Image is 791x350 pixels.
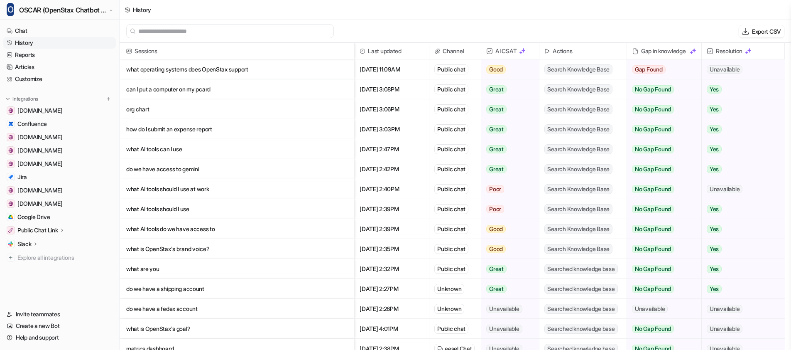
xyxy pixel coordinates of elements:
[358,259,426,279] span: [DATE] 2:32PM
[5,96,11,102] img: expand menu
[627,99,695,119] button: No Gap Found
[358,239,426,259] span: [DATE] 2:35PM
[126,239,348,259] p: what is OpenStax's brand voice?
[17,226,58,234] p: Public Chat Link
[627,319,695,339] button: No Gap Found
[702,219,778,239] button: Yes
[705,43,781,59] span: Resolution
[627,179,695,199] button: No Gap Found
[707,205,722,213] span: Yes
[358,299,426,319] span: [DATE] 2:26PM
[434,164,468,174] div: Public chat
[486,265,507,273] span: Great
[434,64,468,74] div: Public chat
[632,65,666,74] span: Gap Found
[434,224,468,234] div: Public chat
[434,324,468,334] div: Public chat
[486,225,506,233] span: Good
[17,186,62,195] span: [DOMAIN_NAME]
[627,219,695,239] button: No Gap Found
[707,85,722,94] span: Yes
[8,148,13,153] img: status.openstax.org
[707,125,722,133] span: Yes
[544,124,612,134] span: Search Knowledge Base
[17,120,47,128] span: Confluence
[707,265,722,273] span: Yes
[481,99,534,119] button: Great
[434,144,468,154] div: Public chat
[3,37,116,49] a: History
[544,224,612,234] span: Search Knowledge Base
[486,85,507,94] span: Great
[126,219,348,239] p: what AI tools do we have access to
[544,84,612,94] span: Search Knowledge Base
[485,43,536,59] span: AI CSAT
[12,96,38,102] p: Integrations
[8,228,13,233] img: Public Chat Link
[544,204,612,214] span: Search Knowledge Base
[3,332,116,343] a: Help and support
[702,79,778,99] button: Yes
[707,305,742,313] span: Unavailable
[3,211,116,223] a: Google DriveGoogle Drive
[481,239,534,259] button: Good
[3,252,116,264] a: Explore all integrations
[358,119,426,139] span: [DATE] 3:03PM
[358,319,426,339] span: [DATE] 4:01PM
[481,79,534,99] button: Great
[126,299,348,319] p: do we have a fedex account
[707,285,722,293] span: Yes
[8,188,13,193] img: www.opengui.de
[434,184,468,194] div: Public chat
[486,205,504,213] span: Poor
[3,25,116,37] a: Chat
[17,160,62,168] span: [DOMAIN_NAME]
[486,185,504,193] span: Poor
[481,259,534,279] button: Great
[632,265,674,273] span: No Gap Found
[3,61,116,73] a: Articles
[434,244,468,254] div: Public chat
[481,199,534,219] button: Poor
[707,225,722,233] span: Yes
[3,185,116,196] a: www.opengui.de[DOMAIN_NAME]
[739,25,784,37] button: Export CSV
[17,133,62,141] span: [DOMAIN_NAME]
[434,204,468,214] div: Public chat
[3,145,116,156] a: status.openstax.org[DOMAIN_NAME]
[707,145,722,153] span: Yes
[627,259,695,279] button: No Gap Found
[126,119,348,139] p: how do I submit an expense report
[7,254,15,262] img: explore all integrations
[358,279,426,299] span: [DATE] 2:27PM
[358,199,426,219] span: [DATE] 2:39PM
[702,139,778,159] button: Yes
[486,305,522,313] span: Unavailable
[544,164,612,174] span: Search Knowledge Base
[632,325,674,333] span: No Gap Found
[481,139,534,159] button: Great
[486,145,507,153] span: Great
[17,173,27,181] span: Jira
[3,105,116,116] a: lucid.app[DOMAIN_NAME]
[702,239,778,259] button: Yes
[486,65,506,74] span: Good
[123,43,351,59] span: Sessions
[632,145,674,153] span: No Gap Found
[544,184,612,194] span: Search Knowledge Base
[8,201,13,206] img: staging.openstax.org
[434,284,464,294] div: Unknown
[707,65,742,74] span: Unavailable
[544,104,612,114] span: Search Knowledge Base
[358,79,426,99] span: [DATE] 3:08PM
[630,43,698,59] div: Gap in knowledge
[126,79,348,99] p: can I put a computer on my pcard
[7,3,14,16] span: O
[434,124,468,134] div: Public chat
[126,279,348,299] p: do we have a shipping account
[126,199,348,219] p: what AI tools should I use
[632,85,674,94] span: No Gap Found
[3,320,116,332] a: Create a new Bot
[8,242,13,246] img: Slack
[105,96,111,102] img: menu_add.svg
